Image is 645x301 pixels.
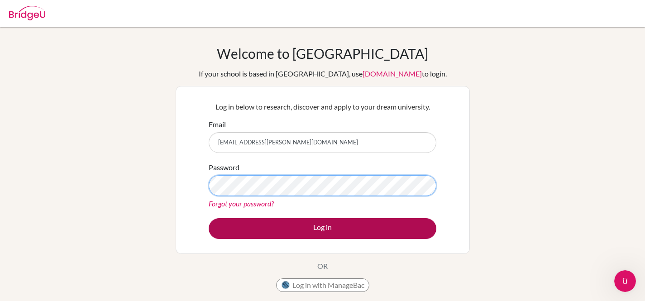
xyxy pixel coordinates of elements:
[209,162,239,173] label: Password
[209,101,436,112] p: Log in below to research, discover and apply to your dream university.
[199,68,447,79] div: If your school is based in [GEOGRAPHIC_DATA], use to login.
[209,218,436,239] button: Log in
[614,270,636,292] iframe: Intercom live chat
[363,69,422,78] a: [DOMAIN_NAME]
[9,6,45,20] img: Bridge-U
[209,119,226,130] label: Email
[209,199,274,208] a: Forgot your password?
[276,278,369,292] button: Log in with ManageBac
[217,45,428,62] h1: Welcome to [GEOGRAPHIC_DATA]
[317,261,328,272] p: OR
